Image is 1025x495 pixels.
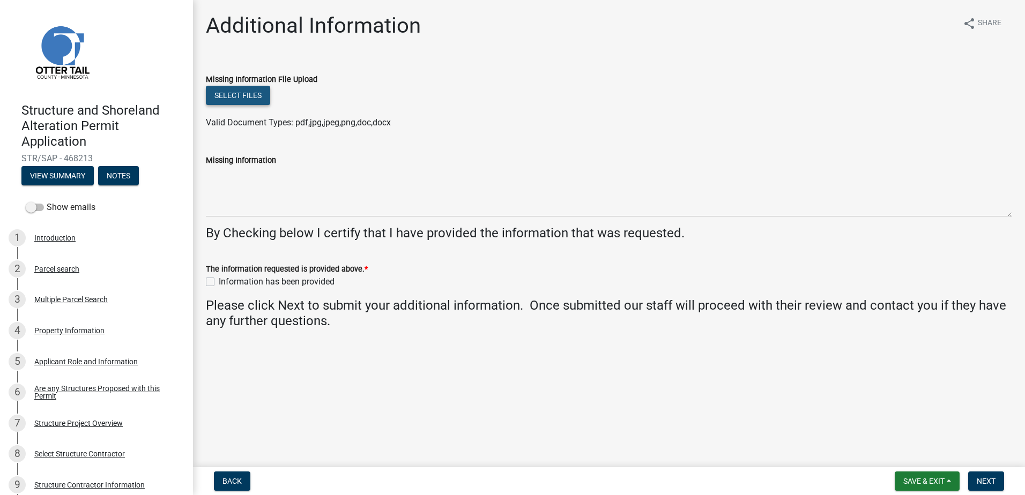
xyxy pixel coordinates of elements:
[206,86,270,105] button: Select files
[206,13,421,39] h1: Additional Information
[206,117,391,127] span: Valid Document Types: pdf,jpg,jpeg,png,doc,docx
[98,166,139,185] button: Notes
[206,76,317,84] label: Missing Information File Upload
[206,298,1012,329] h4: Please click Next to submit your additional information. Once submitted our staff will proceed wi...
[222,477,242,485] span: Back
[21,11,102,92] img: Otter Tail County, Minnesota
[219,275,335,288] label: Information has been provided
[954,13,1010,34] button: shareShare
[9,476,26,493] div: 9
[903,477,945,485] span: Save & Exit
[214,471,250,491] button: Back
[26,201,95,214] label: Show emails
[21,172,94,181] wm-modal-confirm: Summary
[9,445,26,462] div: 8
[206,266,368,273] label: The information requested is provided above.
[9,291,26,308] div: 3
[9,415,26,432] div: 7
[34,358,138,365] div: Applicant Role and Information
[34,419,123,427] div: Structure Project Overview
[977,477,996,485] span: Next
[9,229,26,246] div: 1
[978,17,1001,30] span: Share
[21,166,94,185] button: View Summary
[34,385,176,400] div: Are any Structures Proposed with this Permit
[963,17,976,30] i: share
[968,471,1004,491] button: Next
[206,157,276,164] label: Missing Information
[9,260,26,277] div: 2
[9,353,26,370] div: 5
[34,234,76,242] div: Introduction
[9,322,26,339] div: 4
[9,384,26,401] div: 6
[34,481,145,489] div: Structure Contractor Information
[21,103,184,149] h4: Structure and Shoreland Alteration Permit Application
[34,265,79,273] div: Parcel search
[34,327,105,334] div: Property Information
[98,172,139,181] wm-modal-confirm: Notes
[206,226,1012,241] h4: By Checking below I certify that I have provided the information that was requested.
[21,153,172,163] span: STR/SAP - 468213
[34,450,125,457] div: Select Structure Contractor
[34,296,108,303] div: Multiple Parcel Search
[895,471,960,491] button: Save & Exit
